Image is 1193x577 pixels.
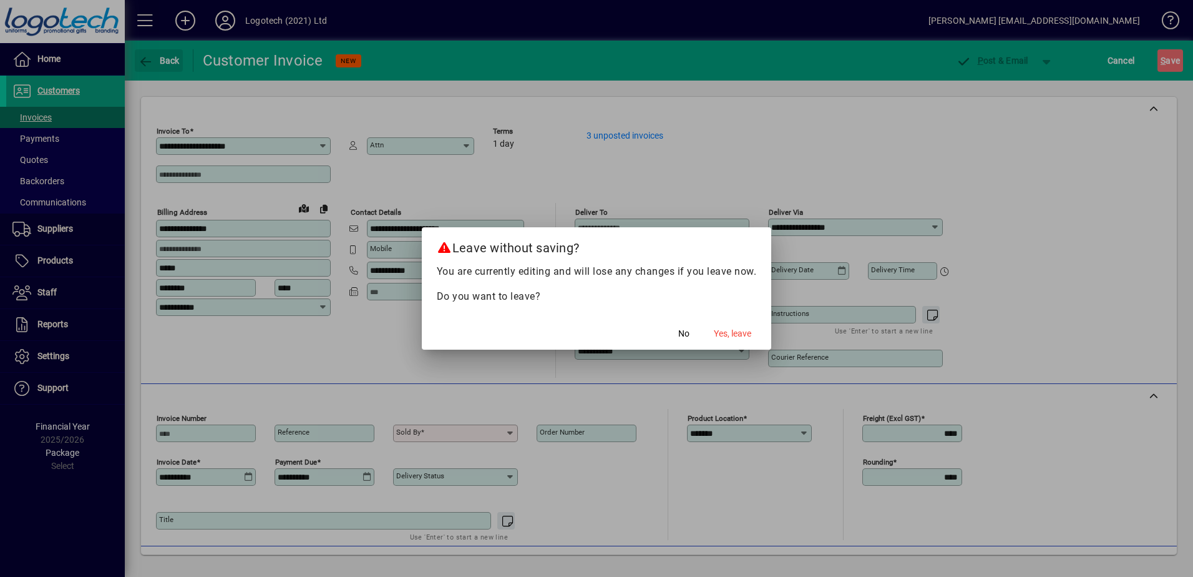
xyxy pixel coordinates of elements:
[664,322,704,345] button: No
[714,327,751,340] span: Yes, leave
[709,322,756,345] button: Yes, leave
[422,227,772,264] h2: Leave without saving?
[437,264,757,279] p: You are currently editing and will lose any changes if you leave now.
[437,289,757,304] p: Do you want to leave?
[678,327,689,340] span: No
